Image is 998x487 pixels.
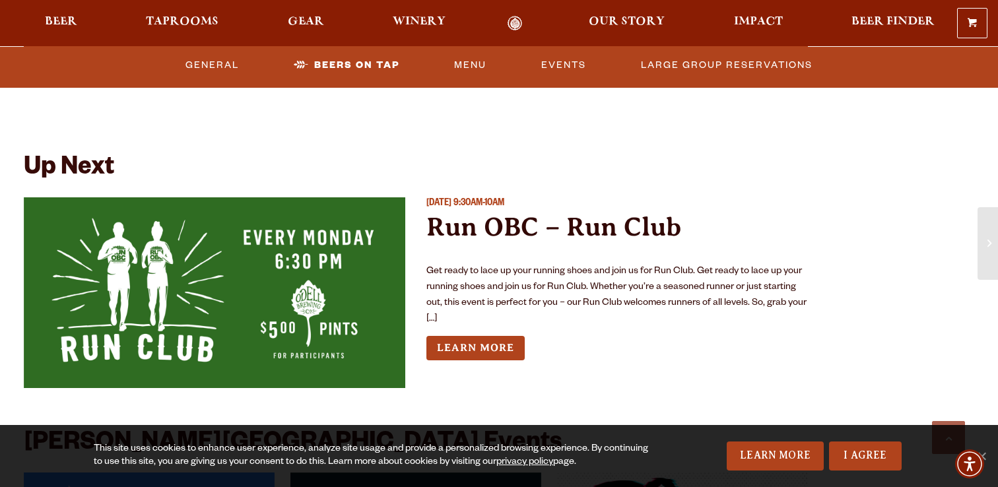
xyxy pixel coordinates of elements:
a: privacy policy [496,457,553,468]
span: [DATE] [426,199,451,209]
a: Menu [449,49,492,80]
a: Gear [279,16,333,31]
p: Get ready to lace up your running shoes and join us for Run Club. Get ready to lace up your runni... [426,264,808,327]
span: Beer Finder [851,16,935,27]
div: This site uses cookies to enhance user experience, analyze site usage and provide a personalized ... [94,443,653,469]
a: Our Story [580,16,673,31]
span: Our Story [589,16,665,27]
a: View event details [24,197,405,388]
a: Beer Finder [843,16,943,31]
span: Beer [45,16,77,27]
a: Impact [725,16,791,31]
a: Large Group Reservations [636,49,818,80]
a: Learn More [727,441,824,471]
a: Events [536,49,591,80]
span: 9:30AM-10AM [453,199,504,209]
a: Beer [36,16,86,31]
span: Gear [288,16,324,27]
a: I Agree [829,441,902,471]
span: Impact [734,16,783,27]
a: Beers On Tap [288,49,405,80]
span: Taprooms [146,16,218,27]
div: Accessibility Menu [955,449,984,478]
a: Run OBC – Run Club [426,212,681,242]
a: Taprooms [137,16,227,31]
a: Scroll to top [932,421,965,454]
h2: Up Next [24,155,114,184]
a: Learn more about Run OBC – Run Club [426,336,525,360]
span: Winery [393,16,446,27]
a: General [180,49,244,80]
a: Winery [384,16,454,31]
a: Odell Home [490,16,539,31]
